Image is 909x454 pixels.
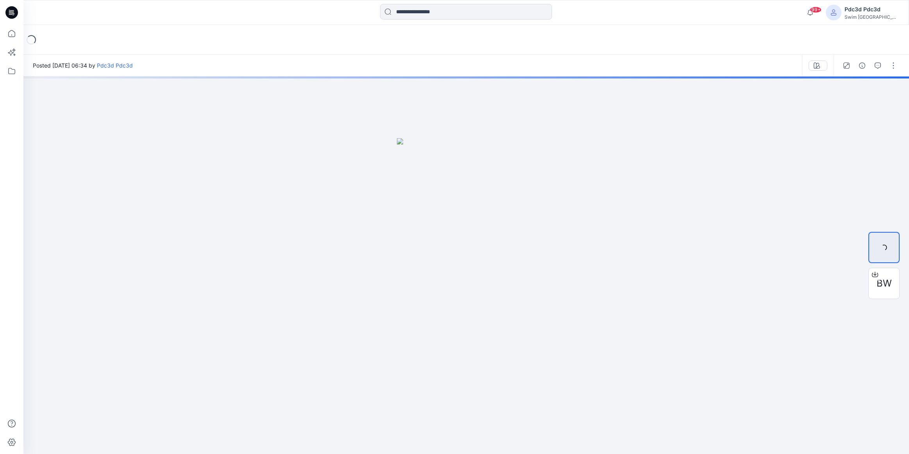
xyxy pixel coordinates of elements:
span: 99+ [810,7,821,13]
span: BW [877,276,892,290]
button: Details [856,59,868,72]
div: Pdc3d Pdc3d [845,5,899,14]
img: eyJhbGciOiJIUzI1NiIsImtpZCI6IjAiLCJzbHQiOiJzZXMiLCJ0eXAiOiJKV1QifQ.eyJkYXRhIjp7InR5cGUiOiJzdG9yYW... [397,138,536,454]
a: Pdc3d Pdc3d [97,62,133,69]
svg: avatar [830,9,837,16]
div: Swim [GEOGRAPHIC_DATA] [845,14,899,20]
span: Posted [DATE] 06:34 by [33,61,133,69]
